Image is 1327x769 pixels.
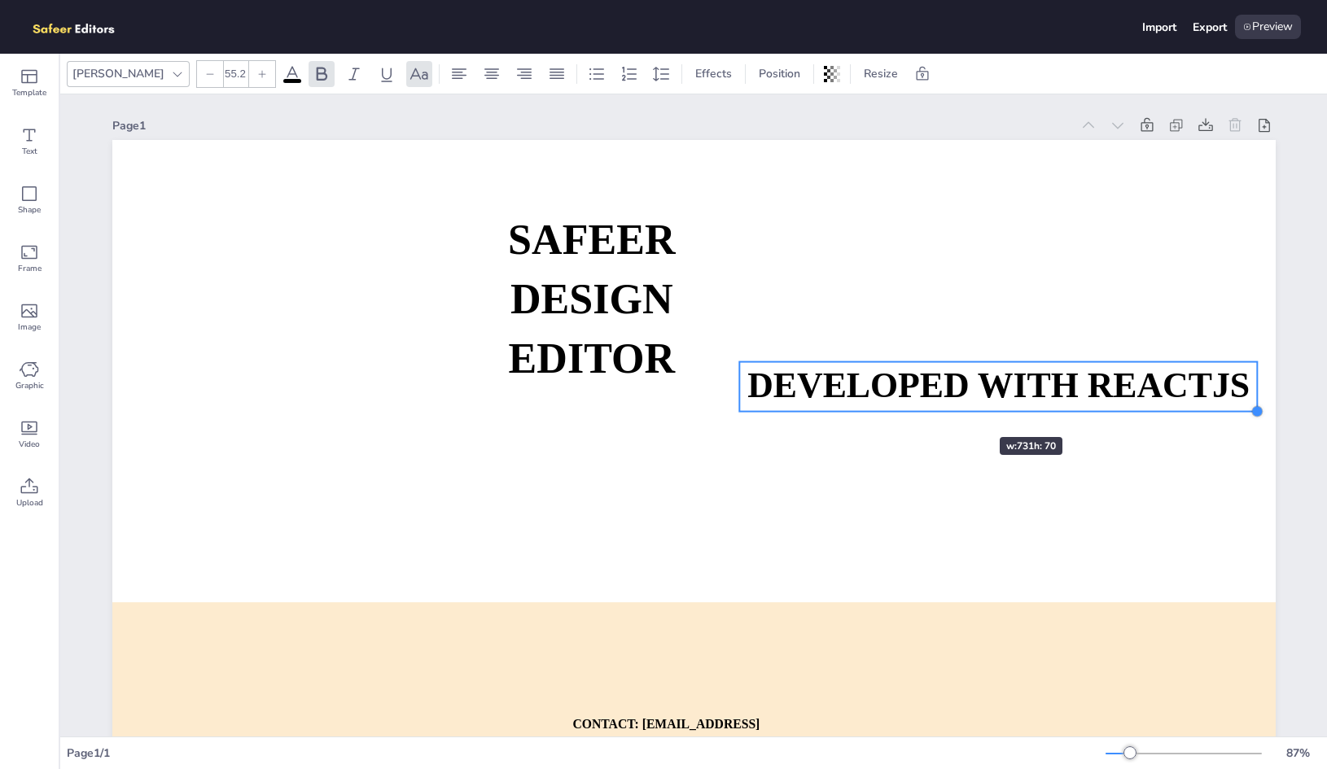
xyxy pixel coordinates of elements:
[755,66,804,81] span: Position
[508,276,674,382] strong: DESIGN EDITOR
[508,216,675,263] strong: SAFEER
[112,118,1071,133] div: Page 1
[861,66,901,81] span: Resize
[18,262,42,275] span: Frame
[15,379,44,392] span: Graphic
[1000,437,1062,455] div: w: 731 h: 70
[572,717,760,750] strong: CONTACT: [EMAIL_ADDRESS][DOMAIN_NAME]
[18,203,41,216] span: Shape
[16,496,43,509] span: Upload
[1142,20,1176,35] div: Import
[26,15,138,39] img: logo.png
[18,321,41,334] span: Image
[69,63,168,85] div: [PERSON_NAME]
[1193,20,1227,35] div: Export
[747,365,1250,405] strong: DEVELOPED WITH REACTJS
[692,66,735,81] span: Effects
[1235,15,1301,39] div: Preview
[19,438,40,451] span: Video
[22,145,37,158] span: Text
[1278,745,1317,761] div: 87 %
[67,745,1106,761] div: Page 1 / 1
[12,86,46,99] span: Template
